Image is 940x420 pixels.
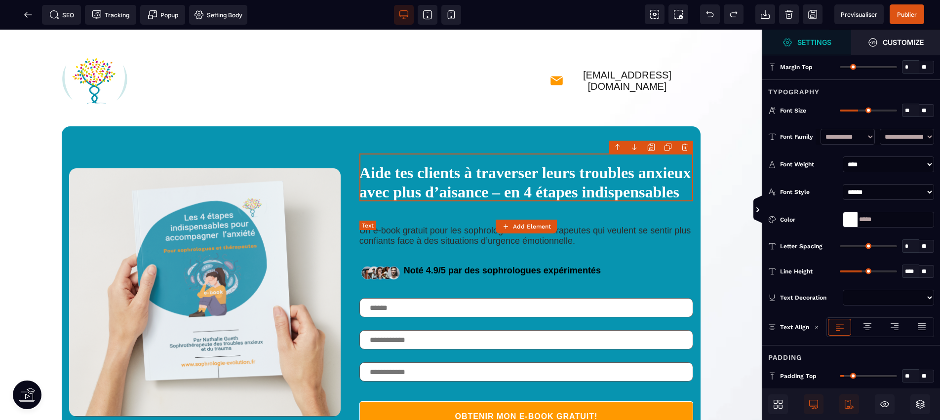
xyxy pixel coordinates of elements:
div: Text Decoration [780,293,839,303]
span: Screenshot [668,4,688,24]
span: Desktop Only [804,394,823,414]
div: Color [780,215,839,225]
span: Mobile Only [839,394,859,414]
div: Font Family [780,132,816,142]
img: 8aeef015e0ebd4251a34490ffea99928_mail.png [549,44,564,58]
div: Padding [762,345,940,363]
span: Publier [897,11,917,18]
span: Tracking [92,10,129,20]
span: Line Height [780,267,813,275]
span: SEO [49,10,74,20]
div: Font Style [780,187,839,197]
p: Text Align [768,322,809,332]
strong: Add Element [513,223,551,230]
div: Typography [762,79,940,98]
strong: Settings [797,38,831,46]
span: Setting Body [194,10,242,20]
span: Open Layers [910,394,930,414]
img: loading [814,325,819,330]
text: Aide tes clients à traverser leurs troubles anxieux avec plus d’aisance – en 4 étapes indispensables [359,124,693,172]
span: Open Style Manager [851,30,940,55]
button: Add Element [496,220,557,233]
img: c02656d08354a7df762530dc35b1a4e2_arbre-nathalie-gueth-vallet-sophrologue-formation-sophrologie-ly... [62,25,128,76]
span: Popup [148,10,178,20]
span: Preview [834,4,884,24]
span: Padding Top [780,372,817,380]
div: Font Weight [780,159,839,169]
span: View components [645,4,665,24]
span: Settings [762,30,851,55]
strong: Customize [883,38,924,46]
button: OBTENIR MON E-BOOK GRATUIT! [359,372,693,401]
span: Letter Spacing [780,242,822,250]
img: 7ce4f1d884bec3e3122cfe95a8df0004_rating.png [359,233,404,253]
img: 142cadcaca5954de5b6ae38c1447099b_Capture_d%E2%80%99e%CC%81cran_2025-04-05_a%CC%80_13.57.52.png [69,139,341,386]
span: Hide/Show Block [875,394,895,414]
span: Open Blocks [768,394,788,414]
span: Font Size [780,107,806,115]
span: Margin Top [780,63,813,71]
text: [EMAIL_ADDRESS][DOMAIN_NAME] [564,40,691,63]
span: Previsualiser [841,11,877,18]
